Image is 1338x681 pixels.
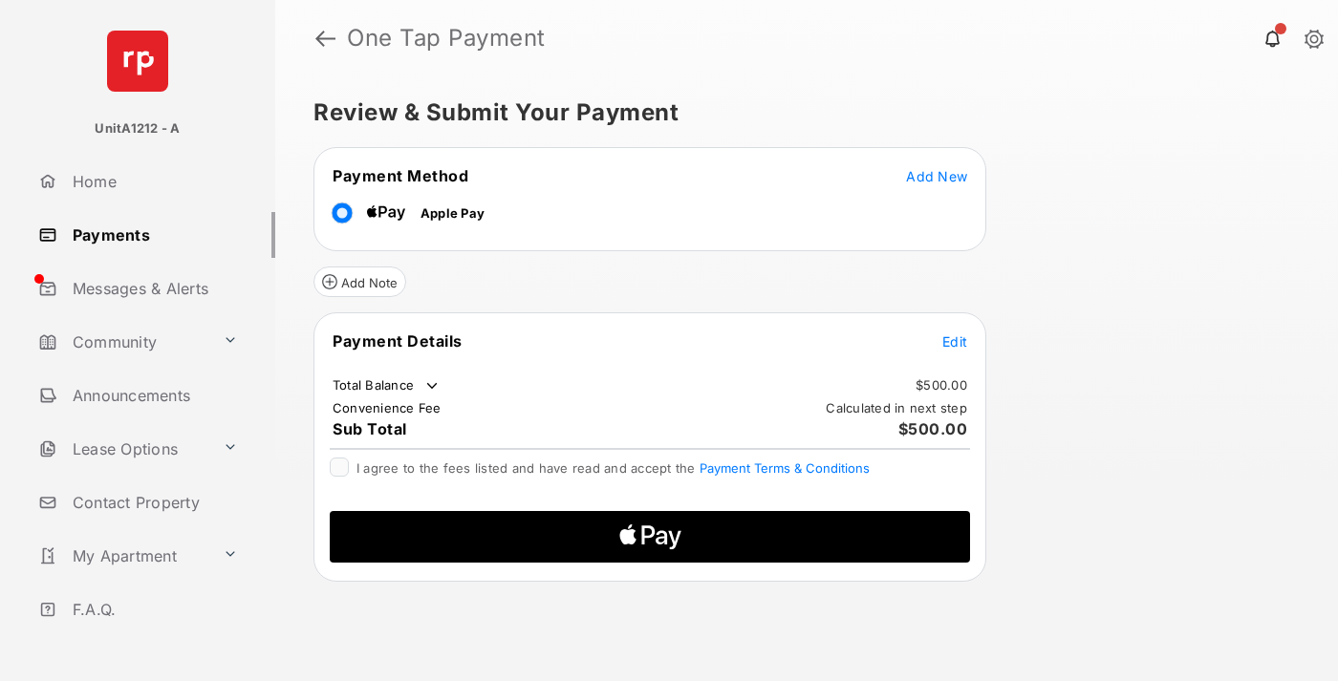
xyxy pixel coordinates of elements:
[825,399,968,416] td: Calculated in next step
[31,212,275,258] a: Payments
[906,168,967,184] span: Add New
[332,399,442,416] td: Convenience Fee
[332,376,442,395] td: Total Balance
[31,319,215,365] a: Community
[906,166,967,185] button: Add New
[31,479,275,525] a: Contact Property
[347,27,546,50] strong: One Tap Payment
[942,333,967,350] span: Edit
[31,426,215,472] a: Lease Options
[700,460,870,476] button: I agree to the fees listed and have read and accept the
[31,586,275,632] a: F.A.Q.
[31,159,275,204] a: Home
[898,419,968,438] span: $500.00
[915,376,968,394] td: $500.00
[333,419,407,438] span: Sub Total
[313,101,1284,124] h5: Review & Submit Your Payment
[333,331,463,351] span: Payment Details
[313,266,406,297] button: Add Note
[356,460,870,476] span: I agree to the fees listed and have read and accept the
[31,533,215,579] a: My Apartment
[421,205,485,221] span: Apple Pay
[31,372,275,418] a: Announcements
[942,331,967,351] button: Edit
[31,266,275,311] a: Messages & Alerts
[95,119,180,138] p: UnitA1212 - A
[333,166,468,185] span: Payment Method
[107,31,168,92] img: svg+xml;base64,PHN2ZyB4bWxucz0iaHR0cDovL3d3dy53My5vcmcvMjAwMC9zdmciIHdpZHRoPSI2NCIgaGVpZ2h0PSI2NC...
